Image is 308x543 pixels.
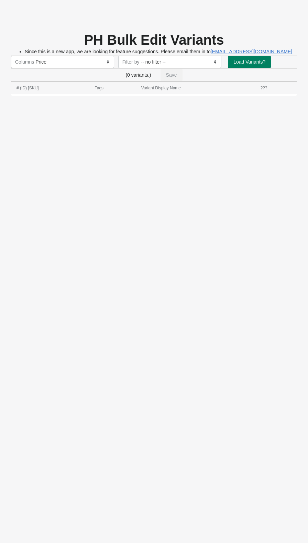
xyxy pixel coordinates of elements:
th: # (ID) [SKU] [11,82,89,94]
th: Tags [89,82,136,94]
a: [EMAIL_ADDRESS][DOMAIN_NAME] [211,49,292,54]
span: Load Variants? [233,59,265,65]
th: ??? [255,82,297,94]
li: Since this is a new app, we are looking for feature suggestions. Please email them in to [25,48,297,55]
button: Load Variants? [228,56,271,68]
div: (0 variants. ) [11,68,297,82]
th: Variant Display Name [136,82,255,94]
h1: PH Bulk Edit Variants [11,32,297,48]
